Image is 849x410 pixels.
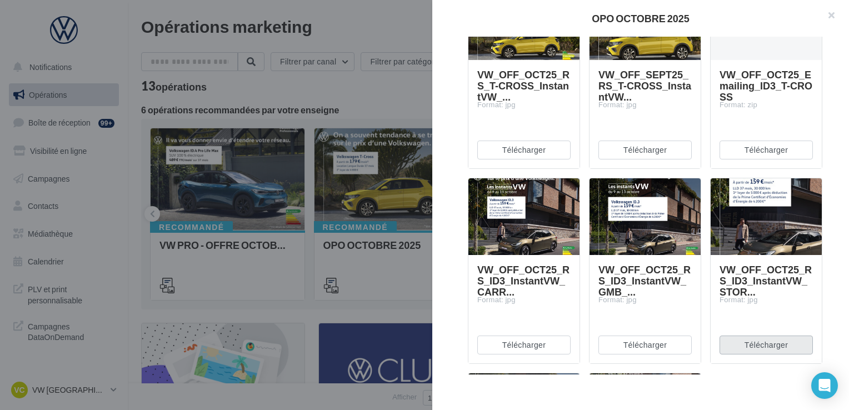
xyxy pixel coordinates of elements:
[720,263,812,298] span: VW_OFF_OCT25_RS_ID3_InstantVW_STOR...
[720,141,813,159] button: Télécharger
[598,295,692,305] div: Format: jpg
[811,372,838,399] div: Open Intercom Messenger
[477,68,570,103] span: VW_OFF_OCT25_RS_T-CROSS_InstantVW_...
[450,13,831,23] div: OPO OCTOBRE 2025
[720,336,813,354] button: Télécharger
[598,141,692,159] button: Télécharger
[720,295,813,305] div: Format: jpg
[477,100,571,110] div: Format: jpg
[598,263,691,298] span: VW_OFF_OCT25_RS_ID3_InstantVW_GMB_...
[477,336,571,354] button: Télécharger
[477,141,571,159] button: Télécharger
[720,100,813,110] div: Format: zip
[598,68,691,103] span: VW_OFF_SEPT25_RS_T-CROSS_InstantVW...
[477,263,570,298] span: VW_OFF_OCT25_RS_ID3_InstantVW_CARR...
[598,336,692,354] button: Télécharger
[598,100,692,110] div: Format: jpg
[477,295,571,305] div: Format: jpg
[720,68,812,103] span: VW_OFF_OCT25_Emailing_ID3_T-CROSS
